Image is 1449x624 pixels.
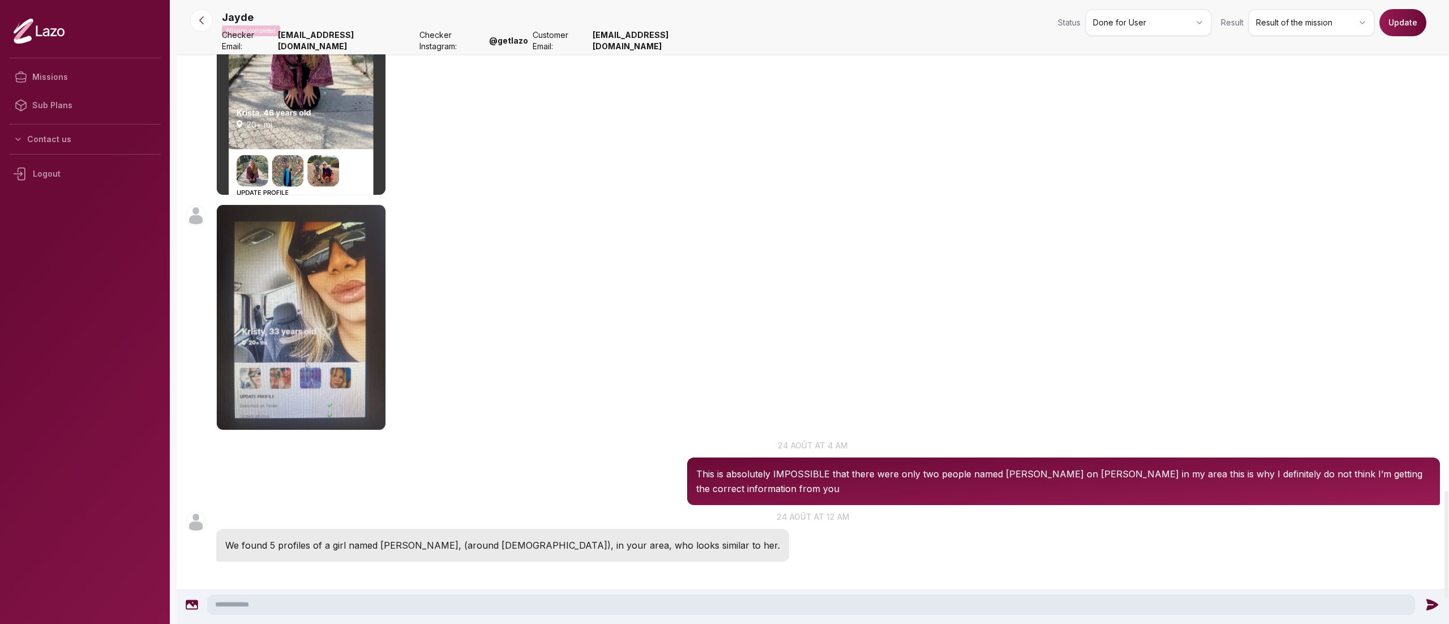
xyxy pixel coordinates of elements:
[222,25,280,36] p: Mission completed
[225,538,780,553] p: We found 5 profiles of a girl named [PERSON_NAME], (around [DEMOGRAPHIC_DATA]), in your area, who...
[1379,9,1426,36] button: Update
[278,29,414,52] strong: [EMAIL_ADDRESS][DOMAIN_NAME]
[9,129,161,149] button: Contact us
[222,29,273,52] span: Checker Email:
[419,29,485,52] span: Checker Instagram:
[1221,17,1244,28] span: Result
[489,35,528,46] strong: @ getlazo
[9,63,161,91] a: Missions
[9,91,161,119] a: Sub Plans
[1058,17,1081,28] span: Status
[593,29,729,52] strong: [EMAIL_ADDRESS][DOMAIN_NAME]
[696,467,1431,496] p: This is absolutely IMPOSSIBLE that there were only two people named [PERSON_NAME] on [PERSON_NAME...
[177,439,1449,451] p: 24 août at 4 am
[533,29,588,52] span: Customer Email:
[222,10,254,25] p: Jayde
[186,206,206,226] img: User avatar
[9,159,161,189] div: Logout
[177,511,1449,523] p: 24 août at 12 am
